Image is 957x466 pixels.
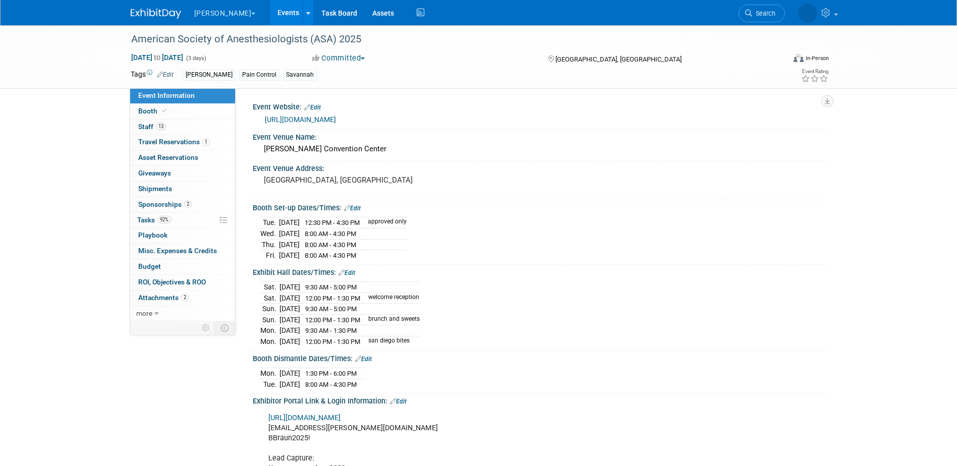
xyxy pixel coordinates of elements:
[253,200,827,213] div: Booth Set-up Dates/Times:
[265,115,336,124] a: [URL][DOMAIN_NAME]
[181,294,189,301] span: 2
[202,138,210,146] span: 1
[136,309,152,317] span: more
[253,351,827,364] div: Booth Dismantle Dates/Times:
[739,5,785,22] a: Search
[157,71,174,78] a: Edit
[138,247,217,255] span: Misc. Expenses & Credits
[128,30,770,48] div: American Society of Anesthesiologists (ASA) 2025
[260,217,279,228] td: Tue.
[260,293,279,304] td: Sat.
[305,230,356,238] span: 8:00 AM - 4:30 PM
[362,314,420,325] td: brunch and sweets
[138,123,166,131] span: Staff
[305,241,356,249] span: 8:00 AM - 4:30 PM
[279,239,300,250] td: [DATE]
[305,327,357,334] span: 9:30 AM - 1:30 PM
[185,55,206,62] span: (3 days)
[801,69,828,74] div: Event Rating
[130,197,235,212] a: Sponsorships2
[260,282,279,293] td: Sat.
[138,185,172,193] span: Shipments
[260,304,279,315] td: Sun.
[339,269,355,276] a: Edit
[279,228,300,240] td: [DATE]
[355,356,372,363] a: Edit
[157,216,171,223] span: 92%
[279,379,300,389] td: [DATE]
[260,239,279,250] td: Thu.
[279,250,300,261] td: [DATE]
[130,244,235,259] a: Misc. Expenses & Credits
[156,123,166,130] span: 13
[138,153,198,161] span: Asset Reservations
[130,104,235,119] a: Booth
[279,368,300,379] td: [DATE]
[305,219,360,226] span: 12:30 PM - 4:30 PM
[130,166,235,181] a: Giveaways
[131,69,174,81] td: Tags
[279,304,300,315] td: [DATE]
[260,336,279,347] td: Mon.
[130,259,235,274] a: Budget
[305,305,357,313] span: 9:30 AM - 5:00 PM
[305,316,360,324] span: 12:00 PM - 1:30 PM
[305,252,356,259] span: 8:00 AM - 4:30 PM
[279,336,300,347] td: [DATE]
[305,338,360,345] span: 12:00 PM - 1:30 PM
[130,290,235,306] a: Attachments2
[183,70,236,80] div: [PERSON_NAME]
[260,314,279,325] td: Sun.
[268,414,341,422] a: [URL][DOMAIN_NAME]
[130,213,235,228] a: Tasks92%
[279,217,300,228] td: [DATE]
[239,70,279,80] div: Pain Control
[305,370,357,377] span: 1:30 PM - 6:00 PM
[805,54,829,62] div: In-Person
[555,55,682,63] span: [GEOGRAPHIC_DATA], [GEOGRAPHIC_DATA]
[260,379,279,389] td: Tue.
[138,91,195,99] span: Event Information
[264,176,481,185] pre: [GEOGRAPHIC_DATA], [GEOGRAPHIC_DATA]
[390,398,407,405] a: Edit
[725,52,829,68] div: Event Format
[260,228,279,240] td: Wed.
[253,99,827,112] div: Event Website:
[362,293,420,304] td: welcome reception
[362,217,407,228] td: approved only
[138,138,210,146] span: Travel Reservations
[138,294,189,302] span: Attachments
[279,314,300,325] td: [DATE]
[130,228,235,243] a: Playbook
[283,70,317,80] div: Savannah
[260,141,819,157] div: [PERSON_NAME] Convention Center
[253,265,827,278] div: Exhibit Hall Dates/Times:
[130,120,235,135] a: Staff13
[137,216,171,224] span: Tasks
[130,275,235,290] a: ROI, Objectives & ROO
[260,368,279,379] td: Mon.
[260,325,279,336] td: Mon.
[344,205,361,212] a: Edit
[279,282,300,293] td: [DATE]
[197,321,215,334] td: Personalize Event Tab Strip
[362,336,420,347] td: san diego bites
[138,200,192,208] span: Sponsorships
[138,262,161,270] span: Budget
[130,135,235,150] a: Travel Reservations1
[162,108,167,113] i: Booth reservation complete
[305,381,357,388] span: 8:00 AM - 4:30 PM
[184,200,192,208] span: 2
[131,53,184,62] span: [DATE] [DATE]
[260,250,279,261] td: Fri.
[309,53,369,64] button: Committed
[138,231,167,239] span: Playbook
[253,130,827,142] div: Event Venue Name:
[152,53,162,62] span: to
[798,4,817,23] img: Savannah Jones
[794,54,804,62] img: Format-Inperson.png
[138,107,169,115] span: Booth
[130,150,235,165] a: Asset Reservations
[138,278,206,286] span: ROI, Objectives & ROO
[304,104,321,111] a: Edit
